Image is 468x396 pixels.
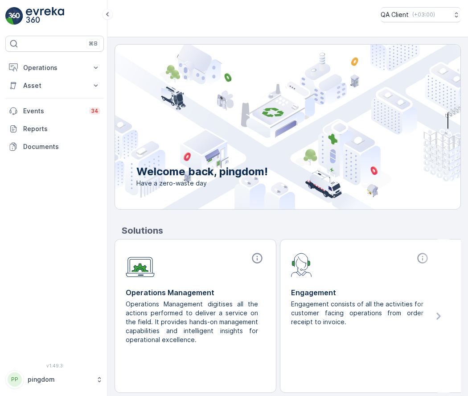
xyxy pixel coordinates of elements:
p: Events [23,107,84,115]
button: Operations [5,59,104,77]
button: Asset [5,77,104,95]
img: city illustration [75,45,460,209]
button: PPpingdom [5,370,104,389]
p: Asset [23,81,86,90]
img: logo_light-DOdMpM7g.png [26,7,64,25]
p: Operations Management digitises all the actions performed to deliver a service on the field. It p... [126,300,258,344]
img: logo [5,7,23,25]
p: QA Client [381,10,409,19]
p: Documents [23,142,100,151]
img: module-icon [126,252,155,277]
p: Engagement [291,287,431,298]
p: Operations [23,63,86,72]
span: Have a zero-waste day [136,179,268,188]
div: PP [8,372,22,387]
img: module-icon [291,252,312,277]
a: Events34 [5,102,104,120]
p: 34 [91,107,99,115]
span: v 1.49.3 [5,363,104,368]
p: pingdom [28,375,91,384]
a: Documents [5,138,104,156]
button: QA Client(+03:00) [381,7,461,22]
p: Reports [23,124,100,133]
p: Welcome back, pingdom! [136,165,268,179]
p: Engagement consists of all the activities for customer facing operations from order receipt to in... [291,300,423,326]
a: Reports [5,120,104,138]
p: ⌘B [89,40,98,47]
p: Solutions [122,224,461,237]
p: ( +03:00 ) [412,11,435,18]
p: Operations Management [126,287,265,298]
